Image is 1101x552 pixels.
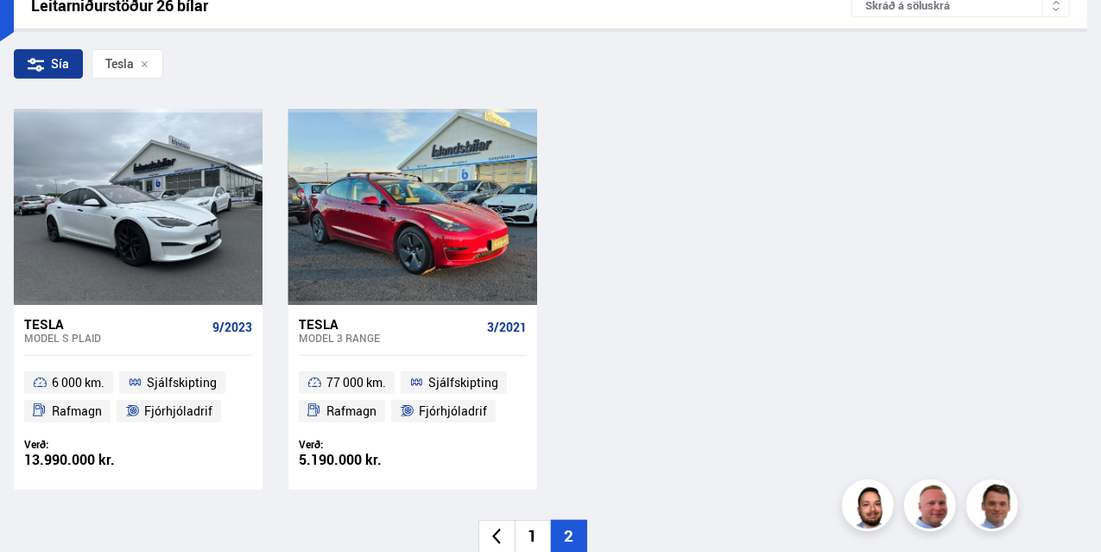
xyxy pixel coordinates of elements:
[299,438,413,451] div: Verð:
[288,305,537,490] a: Tesla Model 3 RANGE 3/2021 77 000 km. Sjálfskipting Rafmagn Fjórhjóladrif Verð: 5.190.000 kr.
[147,372,217,393] span: Sjálfskipting
[24,332,206,344] div: Model S PLAID
[14,305,263,490] a: Tesla Model S PLAID 9/2023 6 000 km. Sjálfskipting Rafmagn Fjórhjóladrif Verð: 13.990.000 kr.
[212,320,252,334] span: 9/2023
[326,372,386,393] span: 77 000 km.
[24,316,206,332] div: Tesla
[419,401,487,422] span: Fjórhjóladrif
[105,57,134,71] span: Tesla
[14,49,83,79] div: Sía
[487,320,527,334] span: 3/2021
[52,372,104,393] span: 6 000 km.
[24,438,138,451] div: Verð:
[52,401,102,422] span: Rafmagn
[969,482,1021,534] img: FbJEzSuNWCJXmdc-.webp
[299,332,480,344] div: Model 3 RANGE
[907,482,959,534] img: siFngHWaQ9KaOqBr.png
[845,482,896,534] img: nhp88E3Fdnt1Opn2.png
[14,7,66,59] button: Opna LiveChat spjallviðmót
[24,453,138,467] div: 13.990.000 kr.
[299,316,480,332] div: Tesla
[428,372,498,393] span: Sjálfskipting
[326,401,376,422] span: Rafmagn
[144,401,212,422] span: Fjórhjóladrif
[299,453,413,467] div: 5.190.000 kr.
